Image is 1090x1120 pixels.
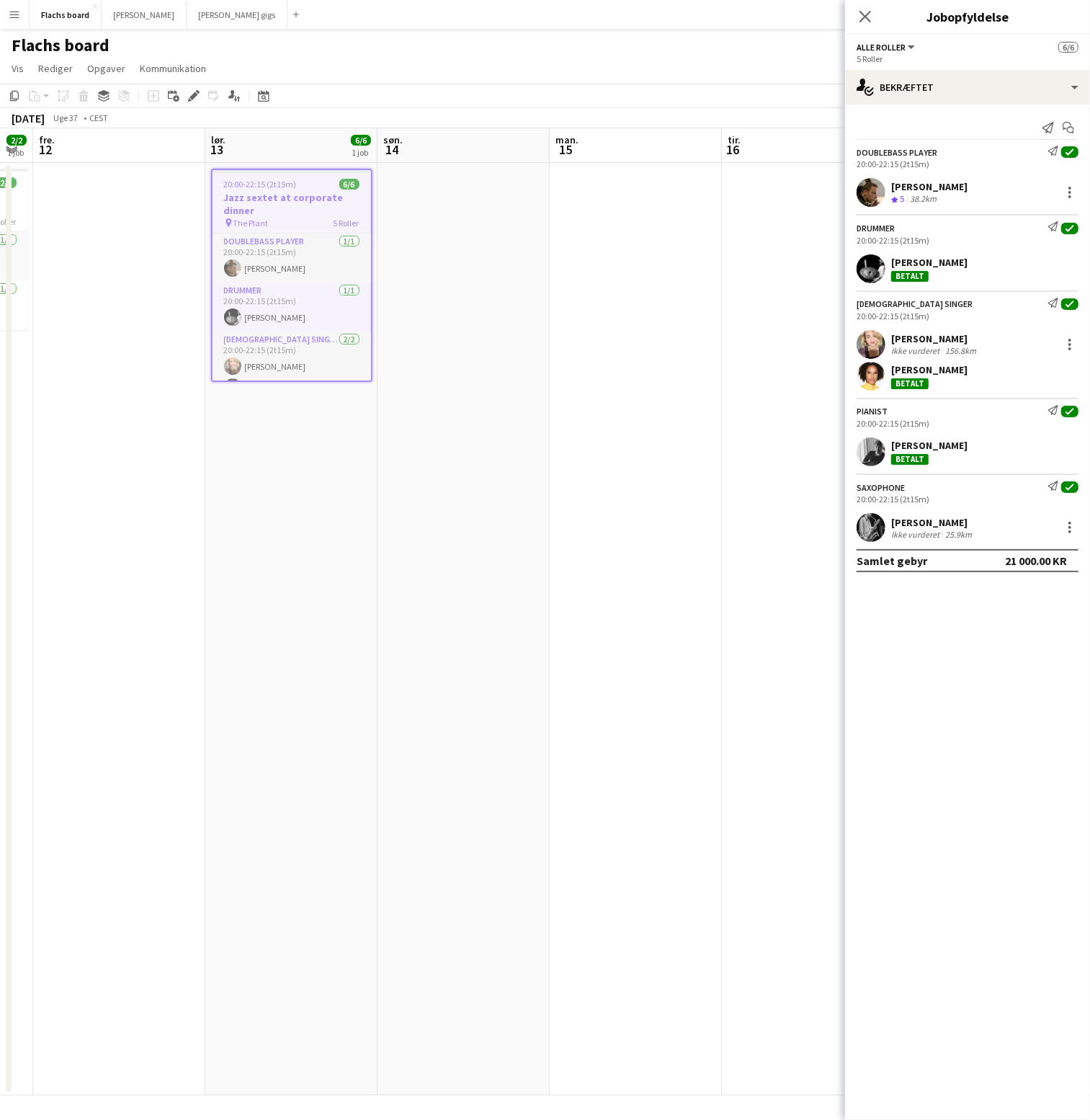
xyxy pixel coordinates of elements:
span: 5 [900,193,904,204]
button: Alle roller [857,42,917,53]
div: [DEMOGRAPHIC_DATA] Singer [857,298,973,309]
app-card-role: [DEMOGRAPHIC_DATA] Singer2/220:00-22:15 (2t15m)[PERSON_NAME][PERSON_NAME] [213,332,371,401]
div: Bekræftet [845,70,1090,105]
div: Ikke vurderet [891,345,942,356]
div: 156.8km [942,345,979,356]
h3: Jazz sextet at corporate dinner [213,191,371,217]
app-card-role: Doublebass Player1/120:00-22:15 (2t15m)[PERSON_NAME] [213,234,371,283]
app-card-role: Drummer1/120:00-22:15 (2t15m)[PERSON_NAME] [213,283,371,332]
div: CEST [89,112,108,123]
span: 12 [37,141,55,158]
a: Rediger [32,59,79,78]
span: 14 [381,141,403,158]
span: 6/6 [339,179,359,190]
span: 6/6 [351,135,371,146]
span: 5 Roller [334,218,359,228]
button: Flachs board [30,1,102,29]
span: fre. [39,133,55,146]
button: [PERSON_NAME] gigs [187,1,287,29]
div: Saxophone [857,482,905,493]
div: Samlet gebyr [857,554,927,568]
div: Betalt [891,378,929,389]
span: 16 [725,141,741,158]
div: [PERSON_NAME] [891,256,968,269]
div: Ikke vurderet [891,529,942,540]
span: Opgaver [87,62,125,75]
span: Vis [12,62,24,75]
span: man. [555,133,578,146]
div: [PERSON_NAME] [891,332,979,345]
div: [PERSON_NAME] [891,516,975,529]
span: Uge 37 [48,112,84,123]
a: Vis [6,59,30,78]
button: [PERSON_NAME] [102,1,187,29]
div: 20:00-22:15 (2t15m) [857,235,1078,246]
span: lør. [211,133,225,146]
div: 38.2km [907,193,939,205]
div: [DATE] [12,111,45,125]
span: 6/6 [1058,42,1078,53]
div: [PERSON_NAME] [891,363,968,376]
span: Rediger [38,62,73,75]
a: Kommunikation [134,59,212,78]
div: Betalt [891,454,929,465]
span: Kommunikation [140,62,206,75]
h3: Jobopfyldelse [845,7,1090,26]
span: 13 [209,141,225,158]
div: Betalt [891,271,929,282]
span: 15 [553,141,578,158]
div: 25.9km [942,529,975,540]
div: 1 job [352,147,370,158]
div: 20:00-22:15 (2t15m) [857,159,1078,169]
span: 2/2 [6,135,27,146]
div: 5 Roller [857,53,1078,64]
div: Drummer [857,223,895,234]
span: The Plant [233,218,269,228]
span: tir. [728,133,741,146]
div: 20:00-22:15 (2t15m) [857,418,1078,429]
div: 20:00-22:15 (2t15m) [857,494,1078,505]
span: søn. [383,133,403,146]
div: [PERSON_NAME] [891,439,968,452]
span: 20:00-22:15 (2t15m) [224,179,297,190]
div: Doublebass Player [857,147,937,158]
app-job-card: 20:00-22:15 (2t15m)6/6Jazz sextet at corporate dinner The Plant5 RollerDoublebass Player1/120:00-... [211,169,372,382]
div: 20:00-22:15 (2t15m) [857,311,1078,321]
div: Pianist [857,406,888,417]
div: [PERSON_NAME] [891,180,968,193]
a: Opgaver [81,59,131,78]
span: Alle roller [857,42,906,53]
h1: Flachs board [12,35,110,56]
div: 21 000.00 KR [1005,554,1067,568]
